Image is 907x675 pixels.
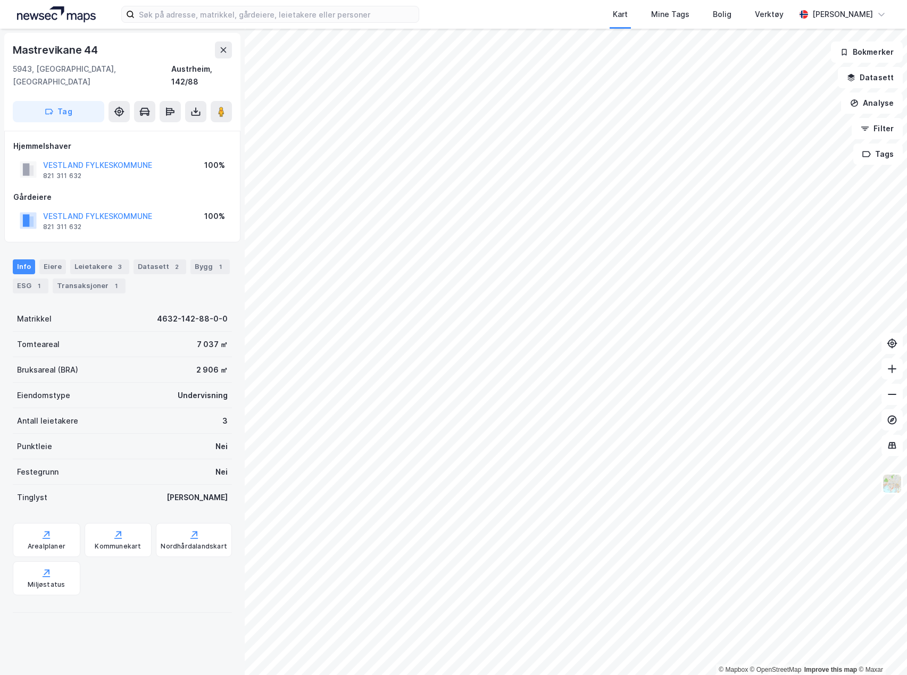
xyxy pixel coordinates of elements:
div: 3 [114,261,125,272]
img: logo.a4113a55bc3d86da70a041830d287a7e.svg [17,6,96,22]
div: Hjemmelshaver [13,140,231,153]
div: Datasett [134,259,186,274]
div: [PERSON_NAME] [167,491,228,504]
button: Datasett [838,67,903,88]
button: Tag [13,101,104,122]
div: Nei [215,466,228,478]
div: Undervisning [178,389,228,402]
div: [PERSON_NAME] [812,8,873,21]
div: Mine Tags [651,8,689,21]
div: Transaksjoner [53,279,126,293]
div: Miljøstatus [28,580,65,589]
div: 100% [204,159,225,172]
div: Kommunekart [95,542,141,551]
div: Leietakere [70,259,129,274]
div: Bygg [190,259,230,274]
div: Kontrollprogram for chat [854,624,907,675]
div: 2 [171,261,182,272]
div: Bruksareal (BRA) [17,364,78,376]
div: Antall leietakere [17,415,78,427]
div: Matrikkel [17,313,52,325]
div: Gårdeiere [13,191,231,204]
div: Verktøy [755,8,784,21]
div: Eiere [39,259,66,274]
div: Nei [215,440,228,453]
div: Eiendomstype [17,389,70,402]
div: Festegrunn [17,466,59,478]
div: ESG [13,279,48,293]
iframe: Chat Widget [854,624,907,675]
div: 2 906 ㎡ [196,364,228,376]
div: Arealplaner [28,542,65,551]
div: Austrheim, 142/88 [171,63,232,88]
div: 5943, [GEOGRAPHIC_DATA], [GEOGRAPHIC_DATA] [13,63,171,88]
button: Filter [852,118,903,139]
a: Mapbox [719,666,748,673]
div: Tinglyst [17,491,47,504]
div: 3 [222,415,228,427]
div: Mastrevikane 44 [13,41,100,58]
div: Kart [613,8,628,21]
div: 4632-142-88-0-0 [157,313,228,325]
a: OpenStreetMap [750,666,802,673]
button: Analyse [841,92,903,114]
div: Info [13,259,35,274]
div: 1 [215,261,226,272]
div: Bolig [713,8,731,21]
a: Improve this map [804,666,857,673]
input: Søk på adresse, matrikkel, gårdeiere, leietakere eller personer [135,6,419,22]
div: 1 [111,281,121,291]
div: Nordhårdalandskart [161,542,227,551]
div: 1 [34,281,44,291]
div: Punktleie [17,440,52,453]
div: 100% [204,210,225,223]
div: Tomteareal [17,338,60,351]
button: Tags [853,144,903,165]
div: 821 311 632 [43,223,81,231]
div: 7 037 ㎡ [197,338,228,351]
button: Bokmerker [831,41,903,63]
div: 821 311 632 [43,172,81,180]
img: Z [882,474,902,494]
